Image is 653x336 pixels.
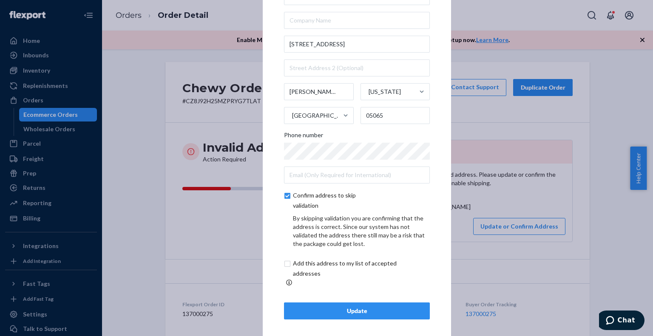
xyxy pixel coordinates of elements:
input: Street Address [284,36,430,53]
button: Update [284,302,430,319]
span: Phone number [284,131,323,143]
div: By skipping validation you are confirming that the address is correct. Since our system has not v... [293,214,430,248]
input: Email (Only Required for International) [284,167,430,184]
iframe: Opens a widget where you can chat to one of our agents [599,311,644,332]
div: [US_STATE] [369,88,401,96]
div: Update [291,307,423,315]
input: [GEOGRAPHIC_DATA] [291,107,292,124]
input: Company Name [284,12,430,29]
div: [GEOGRAPHIC_DATA] [292,111,342,120]
input: City [284,83,354,100]
input: Street Address 2 (Optional) [284,59,430,76]
input: ZIP Code [361,107,430,124]
input: [US_STATE] [368,83,369,100]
